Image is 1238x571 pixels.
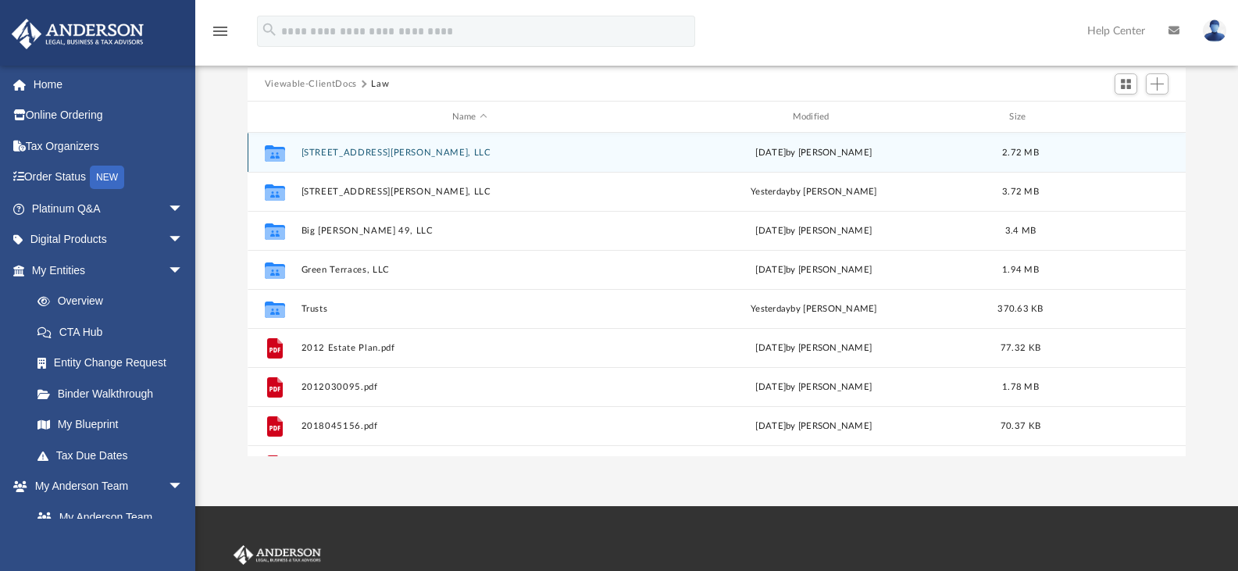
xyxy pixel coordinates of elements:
[644,110,982,124] div: Modified
[1146,73,1169,95] button: Add
[751,305,790,313] span: yesterday
[90,166,124,189] div: NEW
[168,224,199,256] span: arrow_drop_down
[301,343,638,353] button: 2012 Estate Plan.pdf
[301,187,638,197] button: [STREET_ADDRESS][PERSON_NAME], LLC
[1058,110,1168,124] div: id
[371,77,389,91] button: Law
[7,19,148,49] img: Anderson Advisors Platinum Portal
[22,348,207,379] a: Entity Change Request
[1115,73,1138,95] button: Switch to Grid View
[1203,20,1226,42] img: User Pic
[11,193,207,224] a: Platinum Q&Aarrow_drop_down
[261,21,278,38] i: search
[751,187,790,196] span: yesterday
[997,305,1043,313] span: 370.63 KB
[645,263,983,277] div: [DATE] by [PERSON_NAME]
[1002,383,1039,391] span: 1.78 MB
[645,341,983,355] div: [DATE] by [PERSON_NAME]
[1002,148,1039,157] span: 2.72 MB
[301,265,638,275] button: Green Terraces, LLC
[301,148,638,158] button: [STREET_ADDRESS][PERSON_NAME], LLC
[11,100,207,131] a: Online Ordering
[11,255,207,286] a: My Entitiesarrow_drop_down
[265,77,357,91] button: Viewable-ClientDocs
[645,146,983,160] div: [DATE] by [PERSON_NAME]
[301,304,638,314] button: Trusts
[1004,227,1036,235] span: 3.4 MB
[1001,344,1040,352] span: 77.32 KB
[11,471,199,502] a: My Anderson Teamarrow_drop_down
[1002,266,1039,274] span: 1.94 MB
[11,69,207,100] a: Home
[211,30,230,41] a: menu
[11,224,207,255] a: Digital Productsarrow_drop_down
[11,162,207,194] a: Order StatusNEW
[645,185,983,199] div: by [PERSON_NAME]
[645,419,983,434] div: [DATE] by [PERSON_NAME]
[645,302,983,316] div: by [PERSON_NAME]
[645,380,983,394] div: [DATE] by [PERSON_NAME]
[22,286,207,317] a: Overview
[1001,422,1040,430] span: 70.37 KB
[22,316,207,348] a: CTA Hub
[211,22,230,41] i: menu
[989,110,1051,124] div: Size
[11,130,207,162] a: Tax Organizers
[168,193,199,225] span: arrow_drop_down
[22,409,199,441] a: My Blueprint
[1002,187,1039,196] span: 3.72 MB
[301,421,638,431] button: 2018045156.pdf
[301,226,638,236] button: Big [PERSON_NAME] 49, LLC
[22,440,207,471] a: Tax Due Dates
[255,110,294,124] div: id
[168,255,199,287] span: arrow_drop_down
[22,378,207,409] a: Binder Walkthrough
[301,382,638,392] button: 2012030095.pdf
[248,133,1186,456] div: grid
[300,110,637,124] div: Name
[230,545,324,566] img: Anderson Advisors Platinum Portal
[168,471,199,503] span: arrow_drop_down
[645,224,983,238] div: [DATE] by [PERSON_NAME]
[22,501,191,533] a: My Anderson Team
